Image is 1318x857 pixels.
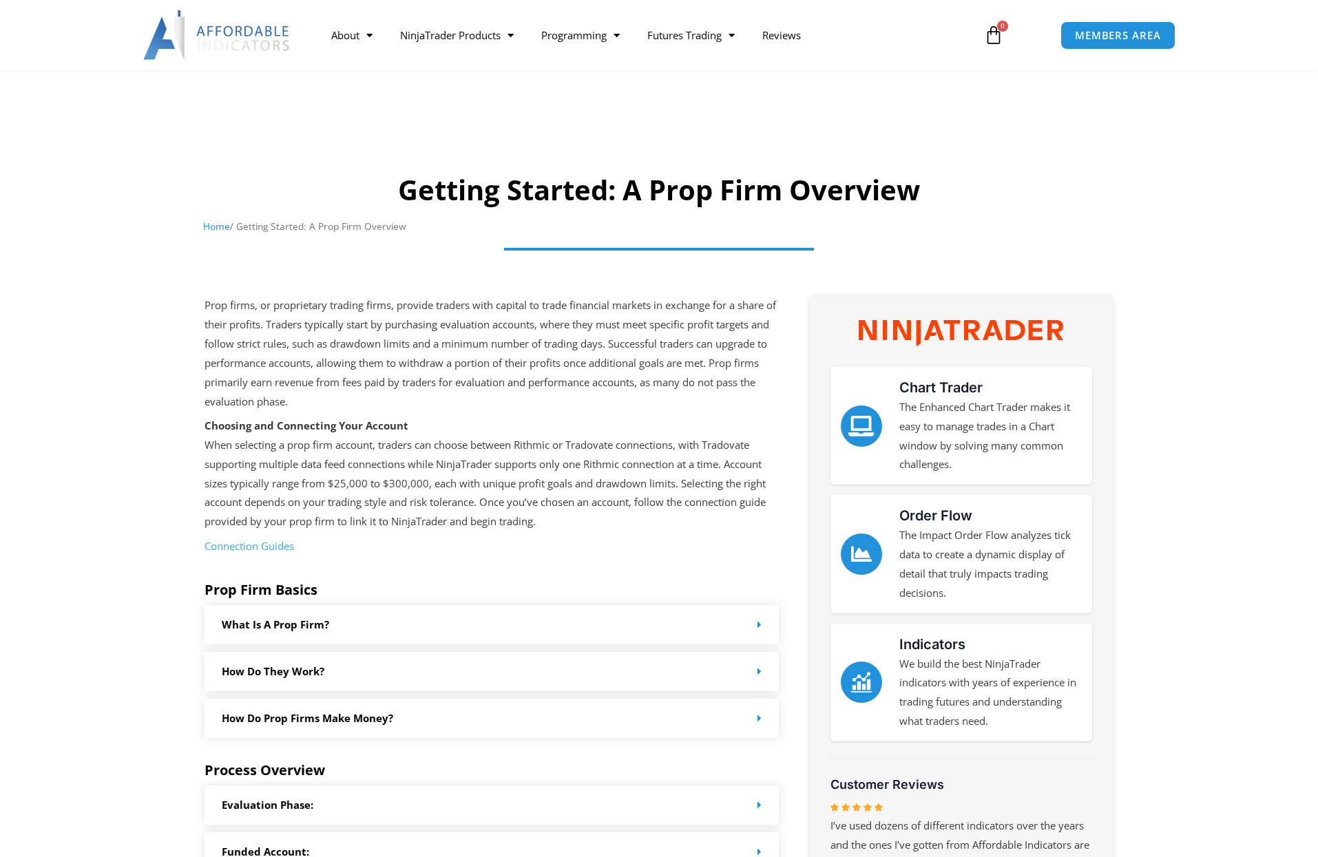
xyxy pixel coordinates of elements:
[899,655,1082,731] p: We build the best NinjaTrader indicators with years of experience in trading futures and understa...
[222,711,393,725] a: How do Prop Firms make money?
[317,19,386,51] a: About
[205,605,779,644] div: What is a prop firm?
[205,296,779,411] p: Prop firms, or proprietary trading firms, provide traders with capital to trade financial markets...
[317,19,967,51] nav: Menu
[830,776,1092,792] h3: Customer Reviews
[203,220,230,233] a: Home
[899,636,965,653] a: Indicators
[899,379,983,396] a: Chart Trader
[203,218,1116,235] nav: Breadcrumb
[899,507,972,524] a: Order Flow
[222,664,324,678] a: How Do they work?
[205,652,779,691] div: How Do they work?
[841,533,882,575] a: Order Flow
[205,762,779,779] h5: Process Overview
[634,19,749,51] a: Futures Trading
[143,10,291,60] img: LogoAI | Affordable Indicators – NinjaTrader
[841,405,882,447] a: Chart Trader
[205,582,779,598] h5: Prop Firm Basics
[205,539,294,553] a: Connection Guides
[386,19,527,51] a: NinjaTrader Products
[841,662,882,703] a: Indicators
[203,171,1116,209] h1: Getting Started: A Prop Firm Overview
[859,320,1063,346] img: NinjaTrader Wordmark color RGB | Affordable Indicators – NinjaTrader
[205,699,779,738] div: How do Prop Firms make money?
[205,419,408,432] strong: Choosing and Connecting Your Account
[222,617,329,631] a: What is a prop firm?
[205,416,779,531] p: When selecting a prop firm account, traders can choose between Rithmic or Tradovate connections, ...
[899,398,1082,474] p: The Enhanced Chart Trader makes it easy to manage trades in a Chart window by solving many common...
[997,21,1008,32] span: 0
[963,15,1024,55] a: 0
[749,19,815,51] a: Reviews
[1075,30,1161,41] span: MEMBERS AREA
[527,19,634,51] a: Programming
[1060,21,1175,50] a: MEMBERS AREA
[222,798,313,812] a: Evaluation Phase:
[899,526,1082,602] p: The Impact Order Flow analyzes tick data to create a dynamic display of detail that truly impacts...
[205,785,779,825] div: Evaluation Phase:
